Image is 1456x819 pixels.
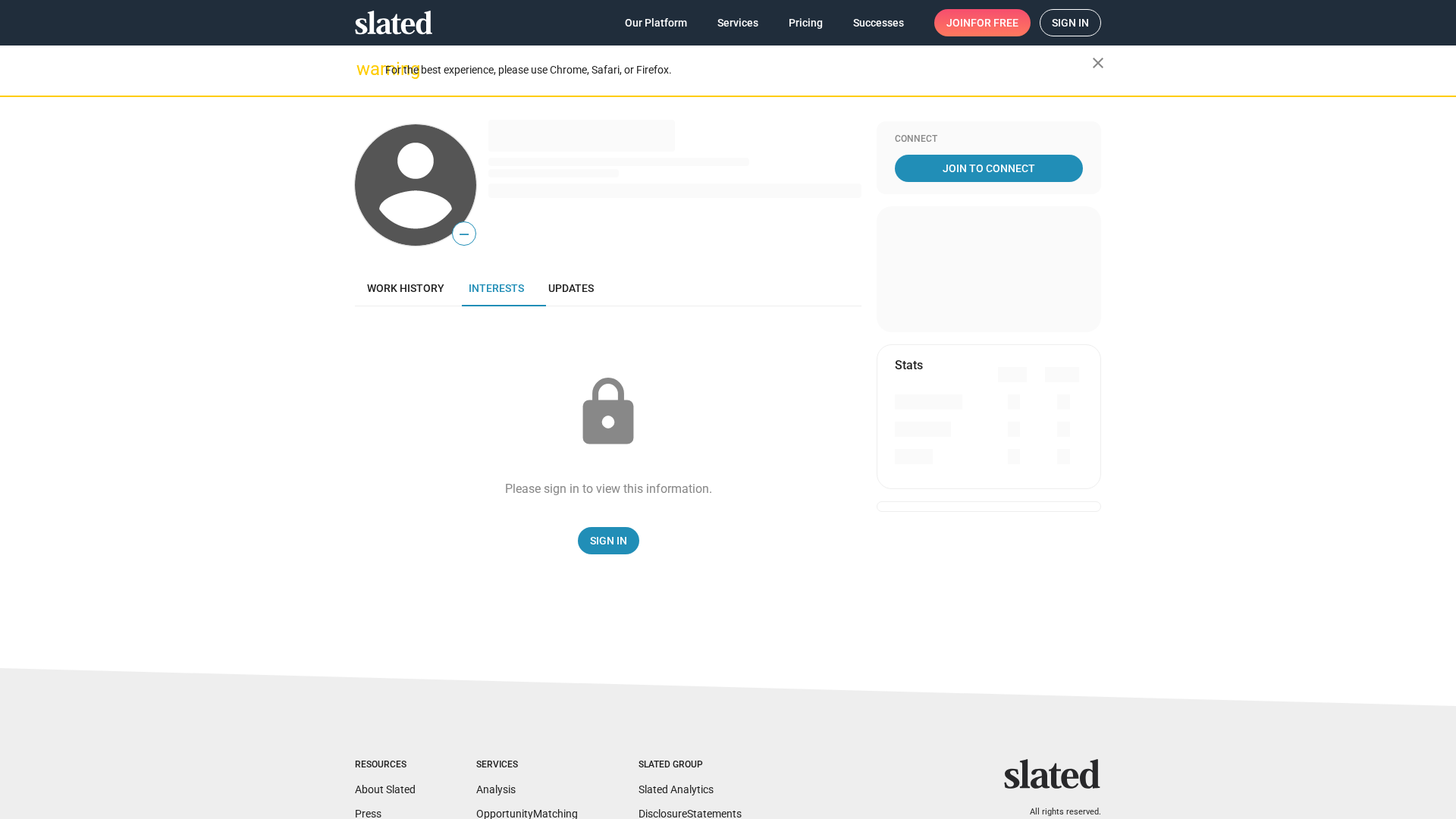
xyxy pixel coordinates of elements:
[853,9,904,36] span: Successes
[505,481,712,497] div: Please sign in to view this information.
[476,783,516,795] a: Analysis
[355,270,457,306] a: Work history
[548,282,594,294] span: Updates
[895,155,1083,182] a: Join To Connect
[971,9,1018,36] span: for free
[717,9,758,36] span: Services
[385,60,1092,80] div: For the best experience, please use Chrome, Safari, or Firefox.
[356,60,375,78] mat-icon: warning
[705,9,770,36] a: Services
[355,783,416,795] a: About Slated
[639,759,742,771] div: Slated Group
[625,9,687,36] span: Our Platform
[946,9,1018,36] span: Join
[841,9,916,36] a: Successes
[934,9,1031,36] a: Joinfor free
[476,759,578,771] div: Services
[536,270,606,306] a: Updates
[453,224,475,244] span: —
[1052,10,1089,36] span: Sign in
[895,357,923,373] mat-card-title: Stats
[469,282,524,294] span: Interests
[789,9,823,36] span: Pricing
[898,155,1080,182] span: Join To Connect
[777,9,835,36] a: Pricing
[613,9,699,36] a: Our Platform
[639,783,714,795] a: Slated Analytics
[1040,9,1101,36] a: Sign in
[367,282,444,294] span: Work history
[457,270,536,306] a: Interests
[355,759,416,771] div: Resources
[1089,54,1107,72] mat-icon: close
[895,133,1083,146] div: Connect
[578,527,639,554] a: Sign In
[570,375,646,450] mat-icon: lock
[590,527,627,554] span: Sign In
